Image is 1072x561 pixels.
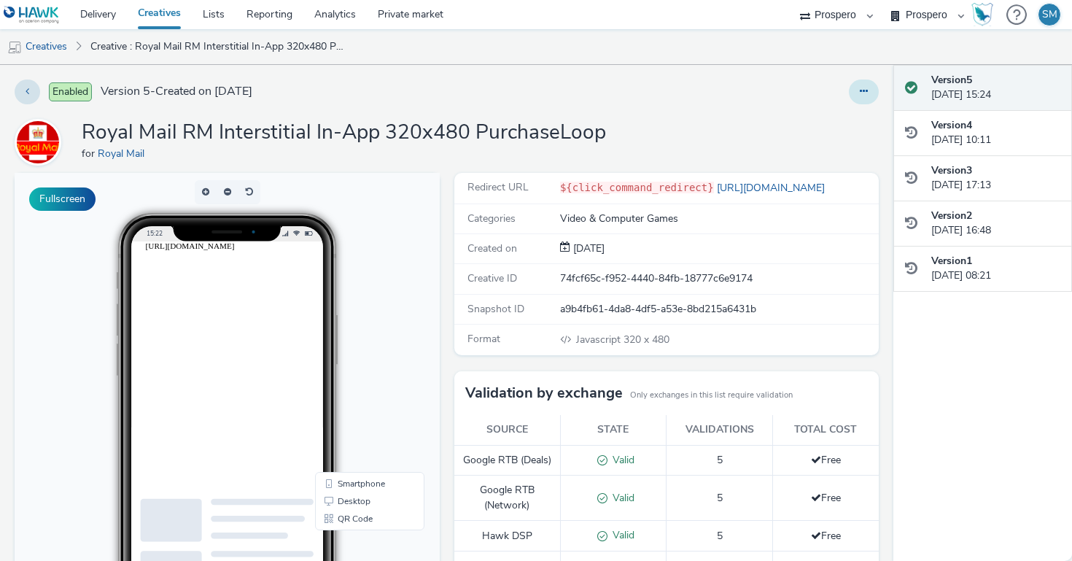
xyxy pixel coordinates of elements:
[931,209,972,223] strong: Version 2
[575,333,669,347] span: 320 x 480
[931,163,1061,193] div: [DATE] 17:13
[717,453,723,467] span: 5
[772,415,879,445] th: Total cost
[49,82,92,101] span: Enabled
[132,56,148,64] span: 15:22
[717,491,723,505] span: 5
[607,453,634,467] span: Valid
[607,491,634,505] span: Valid
[931,209,1061,239] div: [DATE] 16:48
[467,241,517,255] span: Created on
[101,83,252,100] span: Version 5 - Created on [DATE]
[454,445,561,476] td: Google RTB (Deals)
[931,163,972,177] strong: Version 3
[303,337,407,355] li: QR Code
[15,135,67,149] a: Royal Mail
[570,241,605,256] div: Creation 13 May 2025, 08:21
[323,341,358,350] span: QR Code
[82,147,98,160] span: for
[17,121,59,163] img: Royal Mail
[630,390,793,401] small: Only exchanges in this list require validation
[467,212,516,225] span: Categories
[7,40,22,55] img: mobile
[811,453,841,467] span: Free
[971,3,999,26] a: Hawk Academy
[467,180,529,194] span: Redirect URL
[560,212,877,226] div: Video & Computer Games
[454,521,561,552] td: Hawk DSP
[303,302,407,320] li: Smartphone
[98,147,150,160] a: Royal Mail
[467,332,500,346] span: Format
[931,73,972,87] strong: Version 5
[931,254,972,268] strong: Version 1
[667,415,773,445] th: Validations
[607,528,634,542] span: Valid
[576,333,624,347] span: Javascript
[717,529,723,543] span: 5
[931,254,1061,284] div: [DATE] 08:21
[467,302,524,316] span: Snapshot ID
[454,476,561,521] td: Google RTB (Network)
[811,491,841,505] span: Free
[560,271,877,286] div: 74fcf65c-f952-4440-84fb-18777c6e9174
[931,118,972,132] strong: Version 4
[83,29,351,64] a: Creative : Royal Mail RM Interstitial In-App 320x480 PurchaseLoop
[931,118,1061,148] div: [DATE] 10:11
[560,182,714,193] code: ${click_command_redirect}
[811,529,841,543] span: Free
[323,306,370,315] span: Smartphone
[82,119,606,147] h1: Royal Mail RM Interstitial In-App 320x480 PurchaseLoop
[29,187,96,211] button: Fullscreen
[560,415,667,445] th: State
[454,415,561,445] th: Source
[323,324,356,333] span: Desktop
[931,73,1061,103] div: [DATE] 15:24
[303,320,407,337] li: Desktop
[1042,4,1057,26] div: SM
[570,241,605,255] span: [DATE]
[467,271,517,285] span: Creative ID
[971,3,993,26] img: Hawk Academy
[560,302,877,317] div: a9b4fb61-4da8-4df5-a53e-8bd215a6431b
[465,382,623,404] h3: Validation by exchange
[4,6,60,24] img: undefined Logo
[714,181,831,195] a: [URL][DOMAIN_NAME]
